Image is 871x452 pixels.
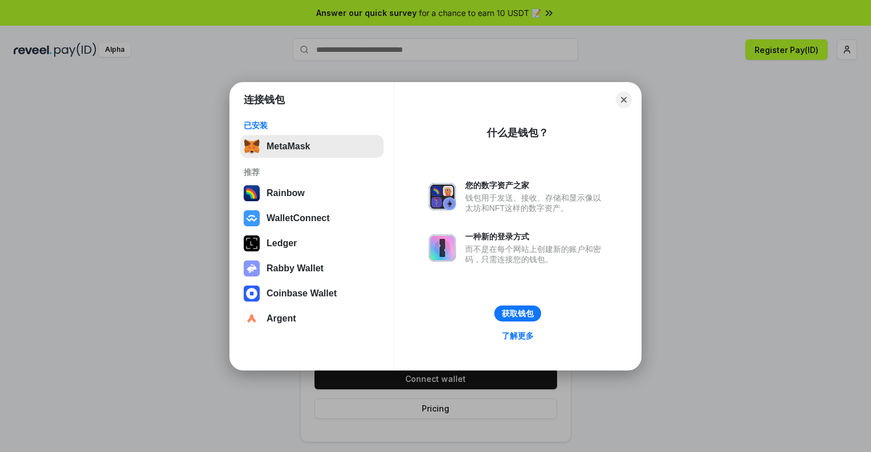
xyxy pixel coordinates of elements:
div: Argent [267,313,296,324]
a: 了解更多 [495,328,541,343]
div: 了解更多 [502,331,534,341]
div: Rabby Wallet [267,263,324,274]
h1: 连接钱包 [244,93,285,107]
button: Rabby Wallet [240,257,384,280]
button: Close [616,92,632,108]
img: svg+xml,%3Csvg%20xmlns%3D%22http%3A%2F%2Fwww.w3.org%2F2000%2Fsvg%22%20width%3D%2228%22%20height%3... [244,235,260,251]
div: WalletConnect [267,213,330,223]
div: 什么是钱包？ [487,126,549,140]
img: svg+xml,%3Csvg%20width%3D%22120%22%20height%3D%22120%22%20viewBox%3D%220%200%20120%20120%22%20fil... [244,185,260,201]
div: 获取钱包 [502,308,534,319]
div: Coinbase Wallet [267,288,337,299]
img: svg+xml,%3Csvg%20width%3D%2228%22%20height%3D%2228%22%20viewBox%3D%220%200%2028%2028%22%20fill%3D... [244,210,260,226]
img: svg+xml,%3Csvg%20fill%3D%22none%22%20height%3D%2233%22%20viewBox%3D%220%200%2035%2033%22%20width%... [244,139,260,154]
img: svg+xml,%3Csvg%20width%3D%2228%22%20height%3D%2228%22%20viewBox%3D%220%200%2028%2028%22%20fill%3D... [244,311,260,327]
img: svg+xml,%3Csvg%20xmlns%3D%22http%3A%2F%2Fwww.w3.org%2F2000%2Fsvg%22%20fill%3D%22none%22%20viewBox... [429,183,456,210]
img: svg+xml,%3Csvg%20width%3D%2228%22%20height%3D%2228%22%20viewBox%3D%220%200%2028%2028%22%20fill%3D... [244,286,260,302]
button: Rainbow [240,182,384,205]
button: Argent [240,307,384,330]
div: 已安装 [244,120,380,131]
div: Rainbow [267,188,305,198]
button: WalletConnect [240,207,384,230]
div: Ledger [267,238,297,249]
button: Ledger [240,232,384,255]
button: MetaMask [240,135,384,158]
div: 推荐 [244,167,380,177]
img: svg+xml,%3Csvg%20xmlns%3D%22http%3A%2F%2Fwww.w3.org%2F2000%2Fsvg%22%20fill%3D%22none%22%20viewBox... [244,260,260,276]
div: 钱包用于发送、接收、存储和显示像以太坊和NFT这样的数字资产。 [465,193,607,213]
div: 一种新的登录方式 [465,231,607,242]
button: 获取钱包 [494,306,541,321]
div: MetaMask [267,141,310,152]
div: 而不是在每个网站上创建新的账户和密码，只需连接您的钱包。 [465,244,607,264]
button: Coinbase Wallet [240,282,384,305]
div: 您的数字资产之家 [465,180,607,190]
img: svg+xml,%3Csvg%20xmlns%3D%22http%3A%2F%2Fwww.w3.org%2F2000%2Fsvg%22%20fill%3D%22none%22%20viewBox... [429,234,456,262]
